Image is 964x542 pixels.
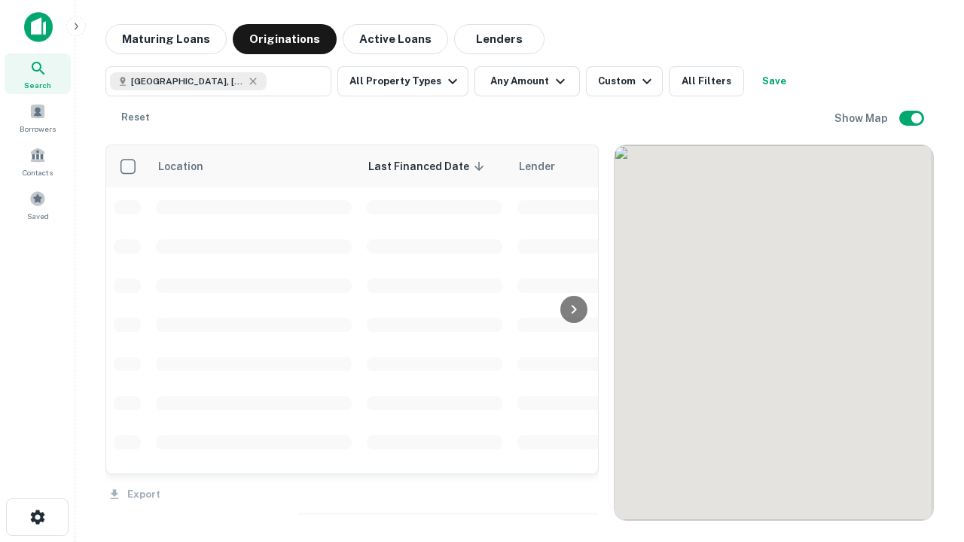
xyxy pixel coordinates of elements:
button: All Filters [669,66,744,96]
span: Search [24,79,51,91]
a: Borrowers [5,97,71,138]
th: Location [148,145,359,187]
button: Custom [586,66,663,96]
span: [GEOGRAPHIC_DATA], [GEOGRAPHIC_DATA] [131,75,244,88]
button: All Property Types [337,66,468,96]
span: Contacts [23,166,53,178]
button: Any Amount [474,66,580,96]
img: capitalize-icon.png [24,12,53,42]
a: Search [5,53,71,94]
span: Lender [519,157,555,175]
span: Saved [27,210,49,222]
button: Save your search to get updates of matches that match your search criteria. [750,66,798,96]
h6: Show Map [834,110,890,126]
th: Lender [510,145,751,187]
span: Borrowers [20,123,56,135]
button: Originations [233,24,337,54]
a: Contacts [5,141,71,181]
button: Maturing Loans [105,24,227,54]
div: Custom [598,72,656,90]
span: Location [157,157,223,175]
button: Active Loans [343,24,448,54]
span: Last Financed Date [368,157,489,175]
button: Reset [111,102,160,132]
div: 0 0 [615,145,933,520]
iframe: Chat Widget [889,373,964,446]
th: Last Financed Date [359,145,510,187]
a: Saved [5,184,71,225]
button: Lenders [454,24,545,54]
